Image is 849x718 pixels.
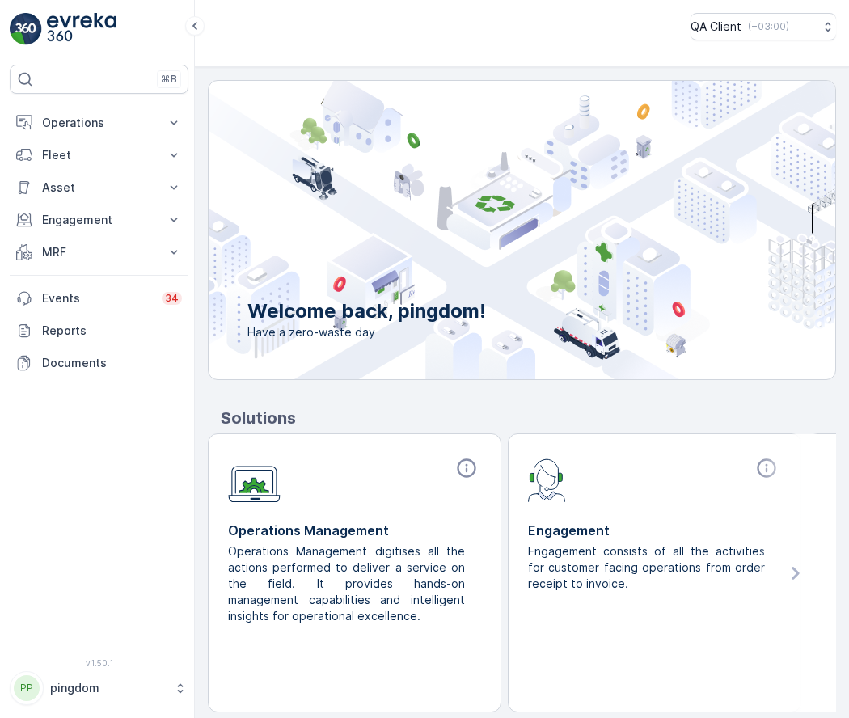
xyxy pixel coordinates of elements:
img: module-icon [528,457,566,502]
p: QA Client [691,19,741,35]
img: logo [10,13,42,45]
a: Reports [10,315,188,347]
p: Documents [42,355,182,371]
img: module-icon [228,457,281,503]
p: Events [42,290,152,306]
div: PP [14,675,40,701]
p: Solutions [221,406,836,430]
button: QA Client(+03:00) [691,13,836,40]
p: ⌘B [161,73,177,86]
a: Events34 [10,282,188,315]
p: Operations Management [228,521,481,540]
p: ( +03:00 ) [748,20,789,33]
img: logo_light-DOdMpM7g.png [47,13,116,45]
p: Fleet [42,147,156,163]
p: 34 [165,292,179,305]
p: Welcome back, pingdom! [247,298,486,324]
p: pingdom [50,680,166,696]
span: v 1.50.1 [10,658,188,668]
p: Engagement [528,521,781,540]
img: city illustration [136,81,835,379]
p: Reports [42,323,182,339]
p: Asset [42,179,156,196]
button: MRF [10,236,188,268]
p: Operations [42,115,156,131]
p: Engagement consists of all the activities for customer facing operations from order receipt to in... [528,543,768,592]
p: Operations Management digitises all the actions performed to deliver a service on the field. It p... [228,543,468,624]
button: Asset [10,171,188,204]
p: MRF [42,244,156,260]
span: Have a zero-waste day [247,324,486,340]
button: Engagement [10,204,188,236]
button: PPpingdom [10,671,188,705]
p: Engagement [42,212,156,228]
a: Documents [10,347,188,379]
button: Fleet [10,139,188,171]
button: Operations [10,107,188,139]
